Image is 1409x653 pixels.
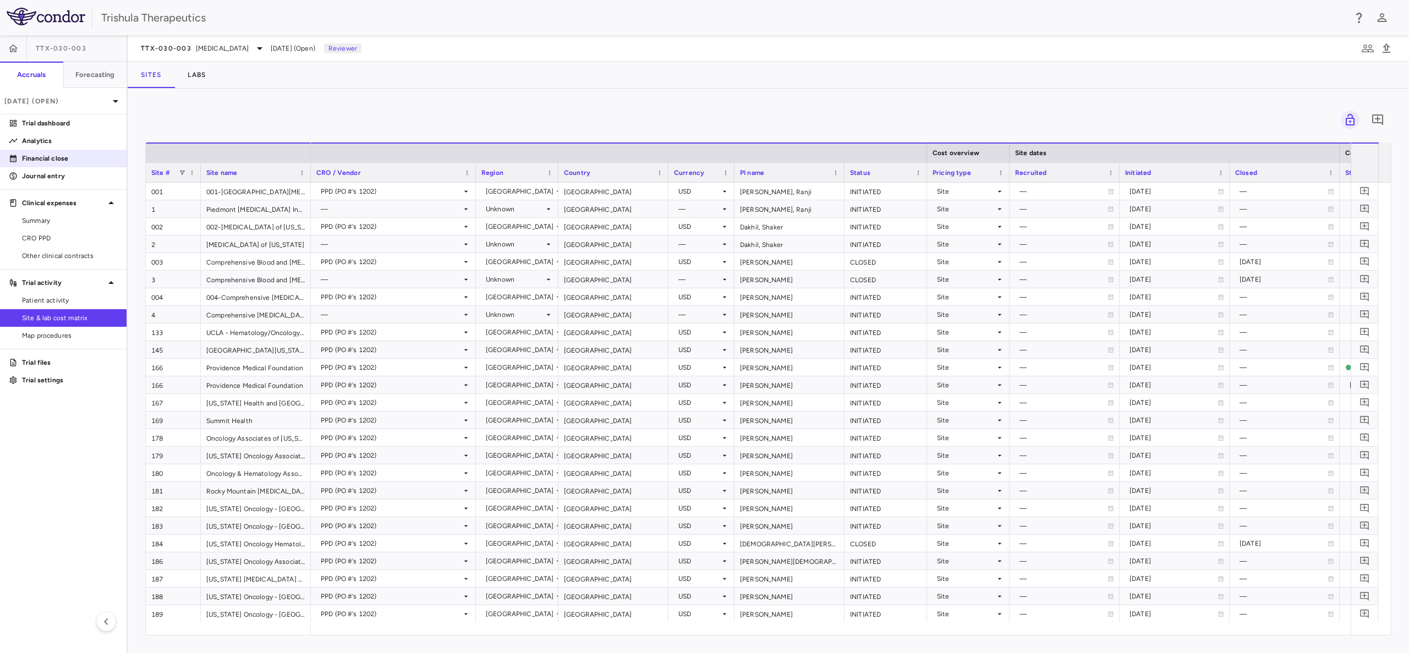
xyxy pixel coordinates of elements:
div: [GEOGRAPHIC_DATA] [558,323,668,341]
div: INITIATED [845,376,927,393]
div: INITIATED [845,394,927,411]
div: Site [937,253,995,271]
div: PPD (PO #'s 1202) [321,218,462,235]
div: [PERSON_NAME] [734,359,845,376]
svg: Add comment [1359,503,1370,513]
button: Add comment [1357,377,1372,392]
div: — [1019,323,1108,341]
button: Add comment [1357,430,1372,445]
svg: Add comment [1359,573,1370,584]
svg: Add comment [1359,450,1370,460]
svg: Add comment [1359,380,1370,390]
div: [US_STATE] [MEDICAL_DATA] Specialists, PC [201,570,311,587]
button: Add comment [1357,307,1372,322]
div: — [1240,288,1328,306]
div: [DATE] [1130,271,1218,288]
svg: Add comment [1359,186,1370,196]
svg: Add comment [1359,485,1370,496]
div: INITIATED [845,183,927,200]
div: Site [937,218,995,235]
div: [GEOGRAPHIC_DATA] [558,306,668,323]
span: Currency [674,169,704,177]
div: [GEOGRAPHIC_DATA] [486,341,554,359]
div: USD [678,183,720,200]
div: — [1240,218,1328,235]
div: [DEMOGRAPHIC_DATA][PERSON_NAME] [734,535,845,552]
div: INITIATED [845,482,927,499]
div: 004 [146,288,201,305]
div: [GEOGRAPHIC_DATA] [558,500,668,517]
div: INITIATED [845,323,927,341]
span: Map procedures [22,331,118,341]
button: Add comment [1357,483,1372,498]
div: USD [678,323,720,341]
button: Add comment [1357,448,1372,463]
div: Site [937,235,995,253]
p: Analytics [22,136,118,146]
svg: Add comment [1359,292,1370,302]
div: [DATE] [1130,253,1218,271]
div: [PERSON_NAME] [734,271,845,288]
span: Other clinical contracts [22,251,118,261]
span: Country [564,169,590,177]
p: Journal entry [22,171,118,181]
img: logo-full-BYUhSk78.svg [7,8,85,25]
div: [GEOGRAPHIC_DATA] [486,218,554,235]
div: [PERSON_NAME] [734,341,845,358]
div: Site [937,323,995,341]
span: Patient activity [22,295,118,305]
div: INITIATED [845,411,927,429]
div: 166 [146,359,201,376]
div: [DATE] [1240,253,1328,271]
div: [PERSON_NAME] [734,570,845,587]
div: 169 [146,411,201,429]
div: [GEOGRAPHIC_DATA] [558,552,668,569]
div: 1 [146,200,201,217]
div: [GEOGRAPHIC_DATA] [558,570,668,587]
div: [GEOGRAPHIC_DATA] [558,359,668,376]
div: Providence Medical Foundation [201,359,311,376]
div: [GEOGRAPHIC_DATA] [558,183,668,200]
div: — [1019,235,1108,253]
div: [PERSON_NAME], Ranji [734,200,845,217]
div: USD [678,359,720,376]
div: [PERSON_NAME] [734,500,845,517]
div: [PERSON_NAME][DEMOGRAPHIC_DATA] [734,552,845,569]
div: — [1240,183,1328,200]
div: [US_STATE] Oncology - [GEOGRAPHIC_DATA] [201,605,311,622]
div: [GEOGRAPHIC_DATA] [558,253,668,270]
svg: Add comment [1359,204,1370,214]
span: Cost overview [933,149,979,157]
div: [US_STATE] Oncology Hematology, P.A. [201,535,311,552]
div: [DATE] [1240,271,1328,288]
div: INITIATED [845,306,927,323]
button: Add comment [1357,289,1372,304]
span: CRO / Vendor [316,169,361,177]
h6: Forecasting [75,70,115,80]
div: 180 [146,464,201,481]
span: Recruited [1015,169,1046,177]
div: 179 [146,447,201,464]
div: PPD (PO #'s 1202) [321,359,462,376]
div: 003 [146,253,201,270]
span: Closed [1235,169,1257,177]
div: [GEOGRAPHIC_DATA] [558,235,668,253]
svg: Add comment [1359,256,1370,267]
div: Comprehensive Blood and [MEDICAL_DATA] [201,271,311,288]
div: Unknown [486,200,544,218]
div: [PERSON_NAME] [734,394,845,411]
span: Lock grid [1336,111,1359,129]
span: TTX-030-003 [141,44,191,53]
div: [DATE] [1130,306,1218,323]
div: 167 [146,394,201,411]
div: 002 [146,218,201,235]
div: — [1019,341,1108,359]
div: INITIATED [845,588,927,605]
span: Site name [206,169,237,177]
svg: Add comment [1359,468,1370,478]
div: [PERSON_NAME] [734,411,845,429]
div: INITIATED [845,464,927,481]
div: [GEOGRAPHIC_DATA] [558,517,668,534]
button: Add comment [1357,360,1372,375]
div: — [321,306,462,323]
